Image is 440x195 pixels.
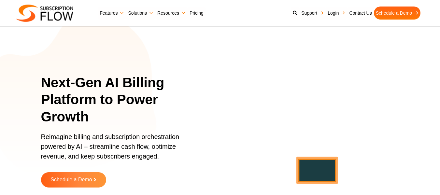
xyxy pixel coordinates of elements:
a: Contact Us [347,7,374,20]
a: Solutions [126,7,155,20]
p: Reimagine billing and subscription orchestration powered by AI – streamline cash flow, optimize r... [41,132,195,168]
h1: Next-Gen AI Billing Platform to Power Growth [41,74,203,126]
img: Subscriptionflow [16,5,73,22]
a: Schedule a Demo [41,172,106,188]
a: Support [299,7,326,20]
a: Resources [155,7,188,20]
a: Login [326,7,347,20]
a: Features [98,7,126,20]
a: Pricing [188,7,206,20]
a: Schedule a Demo [374,7,420,20]
span: Schedule a Demo [50,177,92,183]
